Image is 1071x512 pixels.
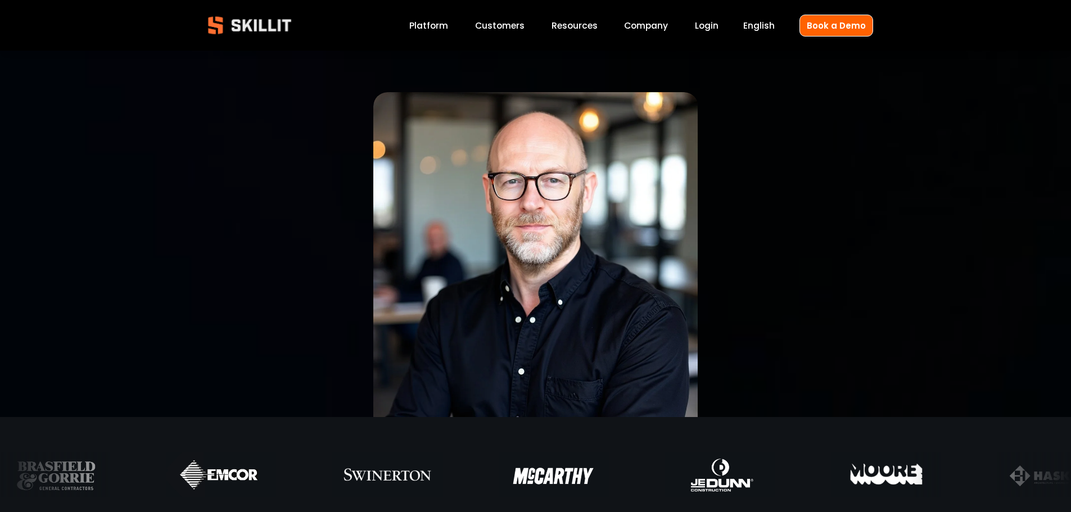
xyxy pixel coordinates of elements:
[409,18,448,33] a: Platform
[743,18,775,33] div: language picker
[799,15,873,37] a: Book a Demo
[198,8,301,42] img: Skillit
[552,18,598,33] a: folder dropdown
[743,19,775,32] span: English
[552,19,598,32] span: Resources
[475,18,525,33] a: Customers
[695,18,718,33] a: Login
[624,18,668,33] a: Company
